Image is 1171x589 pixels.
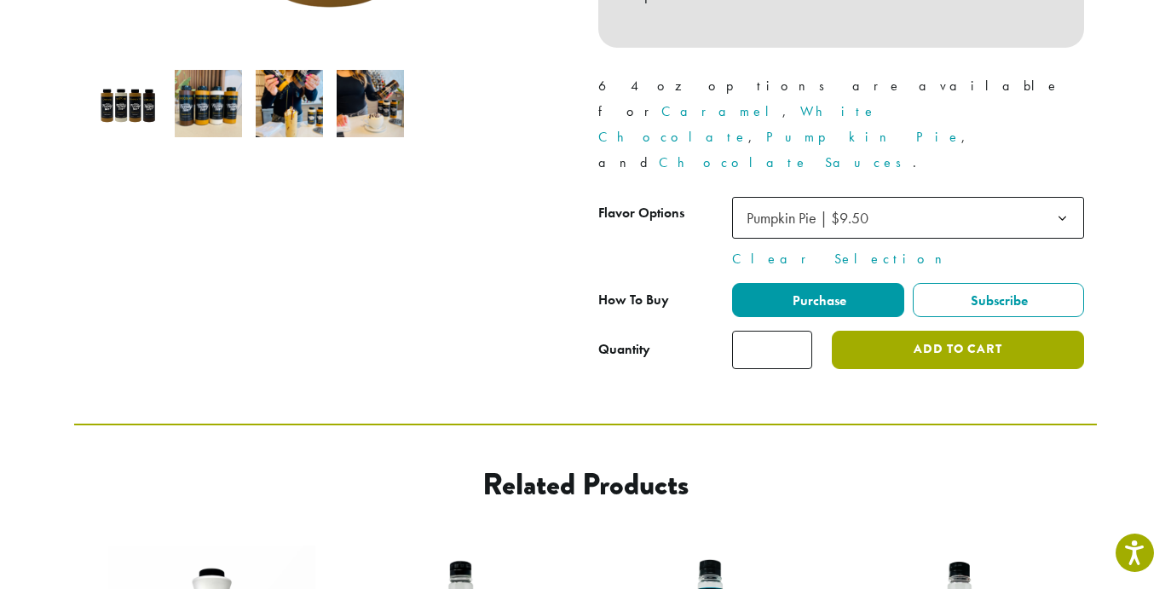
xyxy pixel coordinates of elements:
button: Add to cart [832,331,1084,369]
span: Pumpkin Pie | $9.50 [732,197,1084,239]
img: Barista 22 Premium Sauces (12 oz.) - Image 4 [337,70,404,137]
a: Caramel [661,102,782,120]
img: B22 12 oz sauces line up [175,70,242,137]
input: Product quantity [732,331,812,369]
a: Pumpkin Pie [766,128,961,146]
a: Clear Selection [732,249,1084,269]
label: Flavor Options [598,201,732,226]
span: Pumpkin Pie | $9.50 [740,201,885,234]
h2: Related products [211,466,960,503]
img: Barista 22 Premium Sauces (12 oz.) - Image 3 [256,70,323,137]
span: How To Buy [598,291,669,309]
span: Pumpkin Pie | $9.50 [747,208,868,228]
a: White Chocolate [598,102,877,146]
p: 64 oz options are available for , , , and . [598,73,1084,176]
a: Chocolate Sauces [659,153,913,171]
span: Purchase [790,292,846,309]
div: Quantity [598,339,650,360]
span: Subscribe [968,292,1028,309]
img: Barista 22 12 oz Sauces - All Flavors [94,70,161,137]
